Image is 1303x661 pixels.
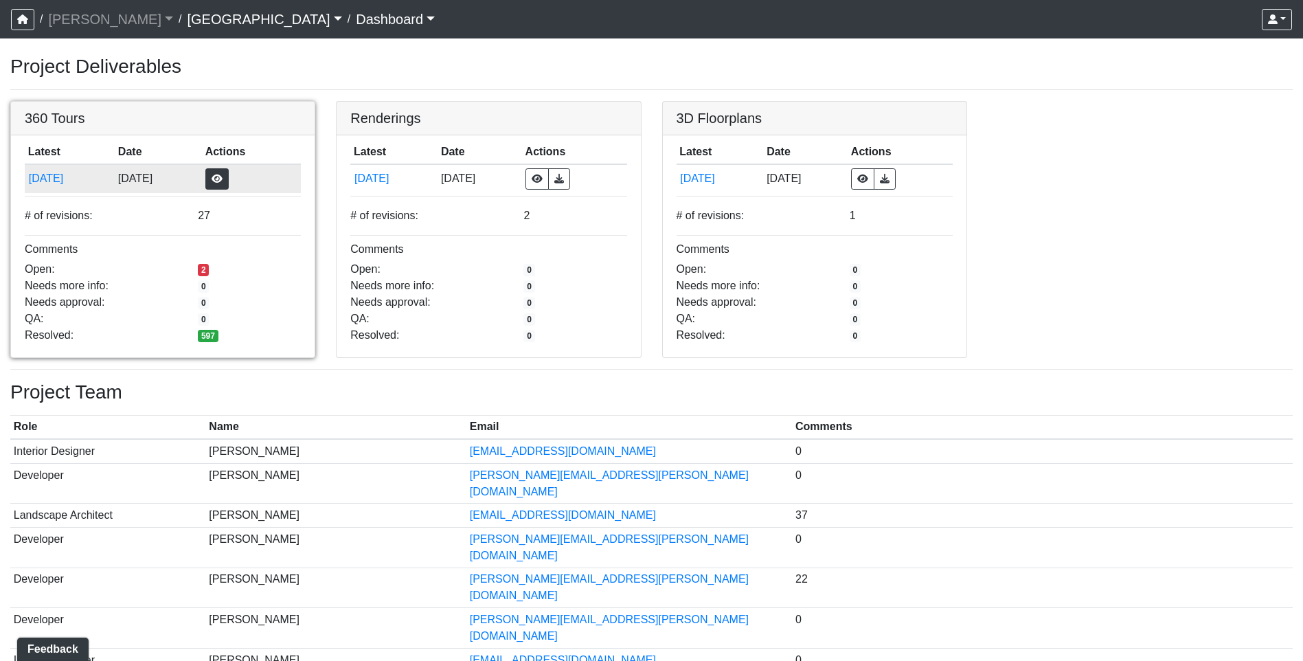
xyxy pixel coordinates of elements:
[792,439,1293,463] td: 0
[470,469,749,497] a: [PERSON_NAME][EMAIL_ADDRESS][PERSON_NAME][DOMAIN_NAME]
[470,509,656,521] a: [EMAIL_ADDRESS][DOMAIN_NAME]
[470,614,749,642] a: [PERSON_NAME][EMAIL_ADDRESS][PERSON_NAME][DOMAIN_NAME]
[187,5,341,33] a: [GEOGRAPHIC_DATA]
[792,463,1293,504] td: 0
[342,5,356,33] span: /
[34,5,48,33] span: /
[356,5,435,33] a: Dashboard
[10,439,206,463] td: Interior Designer
[466,416,792,440] th: Email
[28,170,111,188] button: [DATE]
[206,416,466,440] th: Name
[10,416,206,440] th: Role
[206,608,466,649] td: [PERSON_NAME]
[792,504,1293,528] td: 37
[10,381,1293,404] h3: Project Team
[10,634,91,661] iframe: Ybug feedback widget
[48,5,173,33] a: [PERSON_NAME]
[10,55,1293,78] h3: Project Deliverables
[10,463,206,504] td: Developer
[10,504,206,528] td: Landscape Architect
[792,608,1293,649] td: 0
[206,463,466,504] td: [PERSON_NAME]
[677,164,764,193] td: m6gPHqeE6DJAjJqz47tRiF
[792,527,1293,568] td: 0
[470,445,656,457] a: [EMAIL_ADDRESS][DOMAIN_NAME]
[470,533,749,561] a: [PERSON_NAME][EMAIL_ADDRESS][PERSON_NAME][DOMAIN_NAME]
[354,170,434,188] button: [DATE]
[792,568,1293,608] td: 22
[10,608,206,649] td: Developer
[25,164,115,193] td: 93VtKPcPFWh8z7vX4wXbQP
[206,439,466,463] td: [PERSON_NAME]
[10,568,206,608] td: Developer
[206,568,466,608] td: [PERSON_NAME]
[350,164,438,193] td: avFcituVdTN5TeZw4YvRD7
[10,527,206,568] td: Developer
[679,170,760,188] button: [DATE]
[206,504,466,528] td: [PERSON_NAME]
[470,573,749,601] a: [PERSON_NAME][EMAIL_ADDRESS][PERSON_NAME][DOMAIN_NAME]
[173,5,187,33] span: /
[206,527,466,568] td: [PERSON_NAME]
[792,416,1293,440] th: Comments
